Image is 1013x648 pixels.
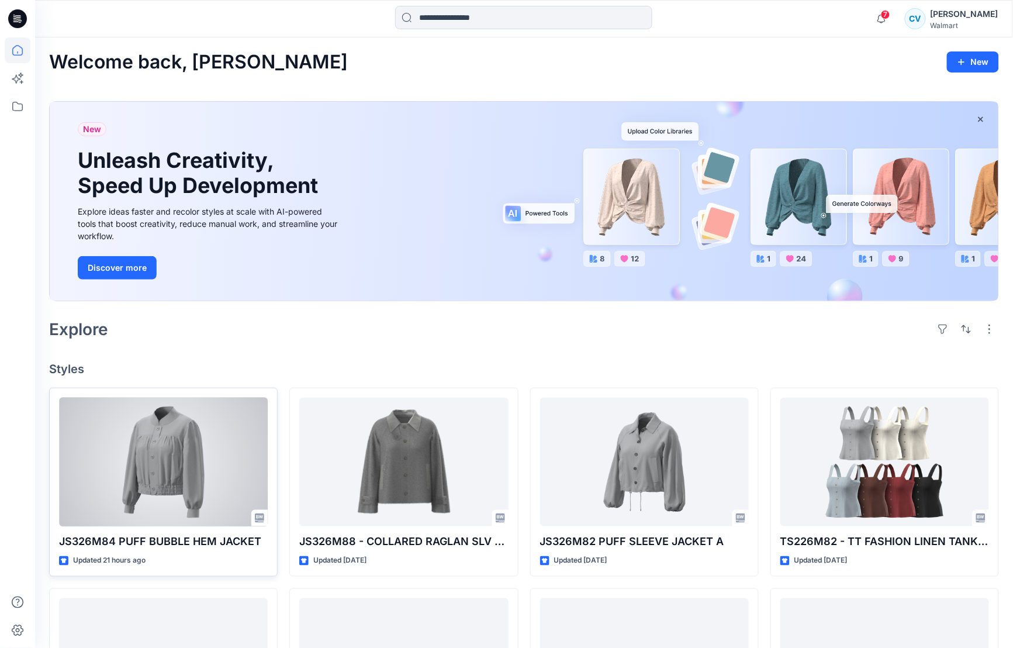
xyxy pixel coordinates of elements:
[931,21,998,30] div: Walmart
[73,554,146,567] p: Updated 21 hours ago
[554,554,607,567] p: Updated [DATE]
[49,362,999,376] h4: Styles
[78,205,341,242] div: Explore ideas faster and recolor styles at scale with AI-powered tools that boost creativity, red...
[905,8,926,29] div: CV
[83,122,101,136] span: New
[794,554,848,567] p: Updated [DATE]
[78,256,341,280] a: Discover more
[299,398,508,527] a: JS326M88 - COLLARED RAGLAN SLV JACKET V3
[49,320,108,339] h2: Explore
[313,554,367,567] p: Updated [DATE]
[931,7,998,21] div: [PERSON_NAME]
[59,533,268,550] p: JS326M84 PUFF BUBBLE HEM JACKET
[78,256,157,280] button: Discover more
[78,148,323,198] h1: Unleash Creativity, Speed Up Development
[947,51,999,73] button: New
[881,10,890,19] span: 7
[299,533,508,550] p: JS326M88 - COLLARED RAGLAN SLV JACKET V3
[780,398,989,527] a: TS226M82 - TT FASHION LINEN TANK - REDESIGN - NO ELASTIC
[540,533,749,550] p: JS326M82 PUFF SLEEVE JACKET A
[49,51,348,73] h2: Welcome back, [PERSON_NAME]
[780,533,989,550] p: TS226M82 - TT FASHION LINEN TANK - REDESIGN - NO ELASTIC
[59,398,268,527] a: JS326M84 PUFF BUBBLE HEM JACKET
[540,398,749,527] a: JS326M82 PUFF SLEEVE JACKET A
